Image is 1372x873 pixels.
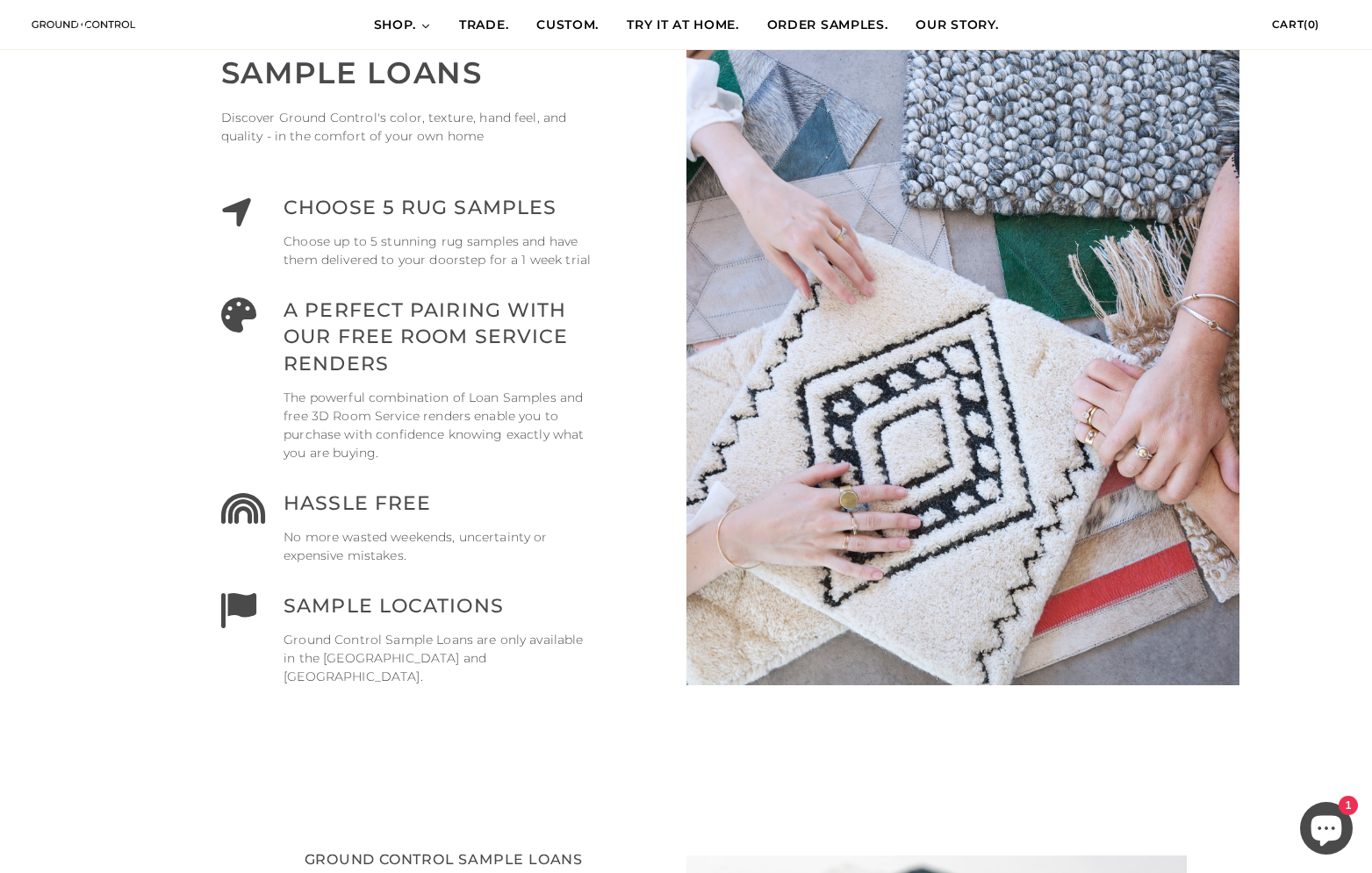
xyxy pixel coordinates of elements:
[284,593,598,620] h3: SAMPLE LOCATIONS
[1272,18,1304,31] span: Cart
[284,490,598,518] h3: Hassle Free
[536,17,599,34] span: CUSTOM.
[221,109,599,146] p: Discover Ground Control's color, texture, hand feel, and quality - in the comfort of your own home
[522,1,613,50] a: CUSTOM.
[374,17,417,34] span: SHOP.
[221,11,599,95] h3: ground control's SAMPLE LOANS
[305,849,658,870] h3: Ground control sample loans
[284,389,598,462] p: The powerful combination of Loan Samples and free 3D Room Service renders enable you to purchase ...
[284,195,598,222] h3: Choose 5 rug samples
[1295,802,1358,859] inbox-online-store-chat: Shopify online store chat
[284,297,598,378] h3: A PERFECT PAIRING WITH OUR FREE ROOM SERVICE RENDERS
[753,1,902,50] a: ORDER SAMPLES.
[445,1,522,50] a: TRADE.
[284,631,598,686] p: Ground Control Sample Loans are only available in the [GEOGRAPHIC_DATA] and [GEOGRAPHIC_DATA].
[284,233,598,269] p: Choose up to 5 stunning rug samples and have them delivered to your doorstep for a 1 week trial
[686,26,1239,685] img: 1462.jpg__PID:f6ff8da2-e93e-4c20-986a-026b3730d476
[627,17,739,34] span: TRY IT AT HOME.
[360,1,446,50] a: SHOP.
[613,1,753,50] a: TRY IT AT HOME.
[284,528,598,565] p: No more wasted weekends, uncertainty or expensive mistakes.
[459,17,508,34] span: TRADE.
[767,17,888,34] span: ORDER SAMPLES.
[1308,18,1316,31] span: 0
[901,1,1012,50] a: OUR STORY.
[916,17,998,34] span: OUR STORY.
[1272,18,1346,31] a: Cart(0)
